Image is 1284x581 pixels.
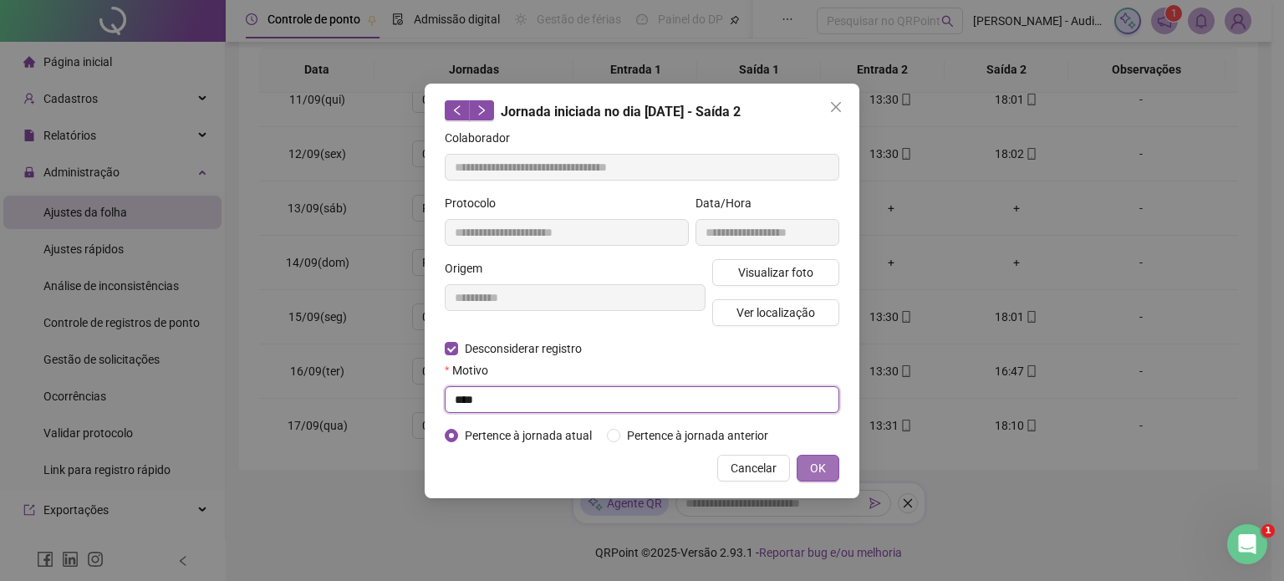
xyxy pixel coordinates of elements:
[736,303,815,322] span: Ver localização
[451,104,463,116] span: left
[712,259,839,286] button: Visualizar foto
[695,194,762,212] label: Data/Hora
[712,299,839,326] button: Ver localização
[1227,524,1267,564] iframe: Intercom live chat
[476,104,487,116] span: right
[810,459,826,477] span: OK
[445,100,839,122] div: Jornada iniciada no dia [DATE] - Saída 2
[823,94,849,120] button: Close
[797,455,839,482] button: OK
[717,455,790,482] button: Cancelar
[445,129,521,147] label: Colaborador
[445,361,499,380] label: Motivo
[731,459,777,477] span: Cancelar
[445,100,470,120] button: left
[738,263,813,282] span: Visualizar foto
[469,100,494,120] button: right
[1261,524,1275,538] span: 1
[620,426,775,445] span: Pertence à jornada anterior
[445,194,507,212] label: Protocolo
[458,426,599,445] span: Pertence à jornada atual
[445,259,493,278] label: Origem
[458,339,588,358] span: Desconsiderar registro
[829,100,843,114] span: close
